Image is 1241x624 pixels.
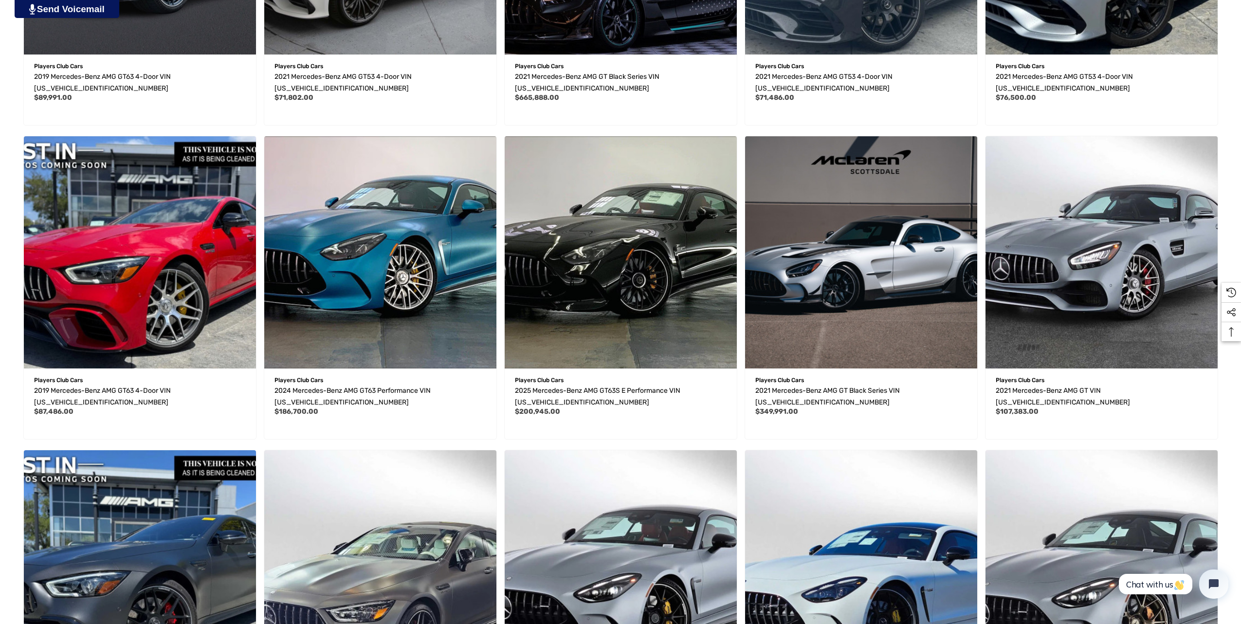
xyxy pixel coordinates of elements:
[1226,308,1236,317] svg: Social Media
[996,407,1039,416] span: $107,383.00
[996,386,1130,406] span: 2021 Mercedes-Benz AMG GT VIN [US_VEHICLE_IDENTIFICATION_NUMBER]
[505,136,737,368] img: For Sale: 2025 Mercedes-Benz AMG GT63S E Performance VIN W1KRJ8CB6SF005550
[274,73,412,92] span: 2021 Mercedes-Benz AMG GT53 4-Door VIN [US_VEHICLE_IDENTIFICATION_NUMBER]
[755,386,900,406] span: 2021 Mercedes-Benz AMG GT Black Series VIN [US_VEHICLE_IDENTIFICATION_NUMBER]
[505,136,737,368] a: 2025 Mercedes-Benz AMG GT63S E Performance VIN W1KRJ8CB6SF005550,$200,945.00
[24,136,256,368] a: 2019 Mercedes-Benz AMG GT63 4-Door VIN WDD7X8JB5KA001446,$87,486.00
[34,374,246,386] p: Players Club Cars
[274,386,431,406] span: 2024 Mercedes-Benz AMG GT63 Performance VIN [US_VEHICLE_IDENTIFICATION_NUMBER]
[274,407,318,416] span: $186,700.00
[274,71,486,94] a: 2021 Mercedes-Benz AMG GT53 4-Door VIN W1K7X6BB0MA038491,$71,802.00
[745,136,977,368] a: 2021 Mercedes-Benz AMG GT Black Series VIN W1KYJ8BA9MA041804,$349,991.00
[1226,288,1236,297] svg: Recently Viewed
[755,374,967,386] p: Players Club Cars
[274,60,486,73] p: Players Club Cars
[264,136,496,368] img: For Sale: 2024 Mercedes-Benz AMG GT63 Performance VIN W1KRJ7JB1RF001039
[1108,561,1237,607] iframe: Tidio Chat
[755,93,794,102] span: $71,486.00
[985,136,1218,368] img: For Sale: 2021 Mercedes-Benz AMG GT VIN W1KYJ8CA5MA041801
[515,73,659,92] span: 2021 Mercedes-Benz AMG GT Black Series VIN [US_VEHICLE_IDENTIFICATION_NUMBER]
[755,60,967,73] p: Players Club Cars
[34,93,72,102] span: $89,991.00
[34,71,246,94] a: 2019 Mercedes-Benz AMG GT63 4-Door VIN WDD7X8KB3KA007387,$89,991.00
[515,60,727,73] p: Players Club Cars
[755,73,893,92] span: 2021 Mercedes-Benz AMG GT53 4-Door VIN [US_VEHICLE_IDENTIFICATION_NUMBER]
[515,385,727,408] a: 2025 Mercedes-Benz AMG GT63S E Performance VIN W1KRJ8CB6SF005550,$200,945.00
[34,60,246,73] p: Players Club Cars
[515,93,559,102] span: $665,888.00
[1222,327,1241,337] svg: Top
[515,386,680,406] span: 2025 Mercedes-Benz AMG GT63S E Performance VIN [US_VEHICLE_IDENTIFICATION_NUMBER]
[24,136,256,368] img: For Sale: 2019 Mercedes-Benz AMG GT63 4-Door VIN WDD7X8JB5KA001446
[274,385,486,408] a: 2024 Mercedes-Benz AMG GT63 Performance VIN W1KRJ7JB1RF001039,$186,700.00
[515,71,727,94] a: 2021 Mercedes-Benz AMG GT Black Series VIN W1KYJ8BA6MA041856,$665,888.00
[274,374,486,386] p: Players Club Cars
[996,374,1207,386] p: Players Club Cars
[34,407,73,416] span: $87,486.00
[264,136,496,368] a: 2024 Mercedes-Benz AMG GT63 Performance VIN W1KRJ7JB1RF001039,$186,700.00
[274,93,313,102] span: $71,802.00
[755,385,967,408] a: 2021 Mercedes-Benz AMG GT Black Series VIN W1KYJ8BA9MA041804,$349,991.00
[996,60,1207,73] p: Players Club Cars
[996,71,1207,94] a: 2021 Mercedes-Benz AMG GT53 4-Door VIN W1K7X6BB0MA035218,$76,500.00
[34,385,246,408] a: 2019 Mercedes-Benz AMG GT63 4-Door VIN WDD7X8JB5KA001446,$87,486.00
[515,407,560,416] span: $200,945.00
[745,136,977,368] img: For Sale: 2021 Mercedes-Benz AMG GT Black Series VIN W1KYJ8BA9MA041804
[755,71,967,94] a: 2021 Mercedes-Benz AMG GT53 4-Door VIN W1K7X6BB9MA037002,$71,486.00
[996,93,1036,102] span: $76,500.00
[996,385,1207,408] a: 2021 Mercedes-Benz AMG GT VIN W1KYJ8CA5MA041801,$107,383.00
[515,374,727,386] p: Players Club Cars
[985,136,1218,368] a: 2021 Mercedes-Benz AMG GT VIN W1KYJ8CA5MA041801,$107,383.00
[34,73,171,92] span: 2019 Mercedes-Benz AMG GT63 4-Door VIN [US_VEHICLE_IDENTIFICATION_NUMBER]
[755,407,798,416] span: $349,991.00
[996,73,1133,92] span: 2021 Mercedes-Benz AMG GT53 4-Door VIN [US_VEHICLE_IDENTIFICATION_NUMBER]
[34,386,171,406] span: 2019 Mercedes-Benz AMG GT63 4-Door VIN [US_VEHICLE_IDENTIFICATION_NUMBER]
